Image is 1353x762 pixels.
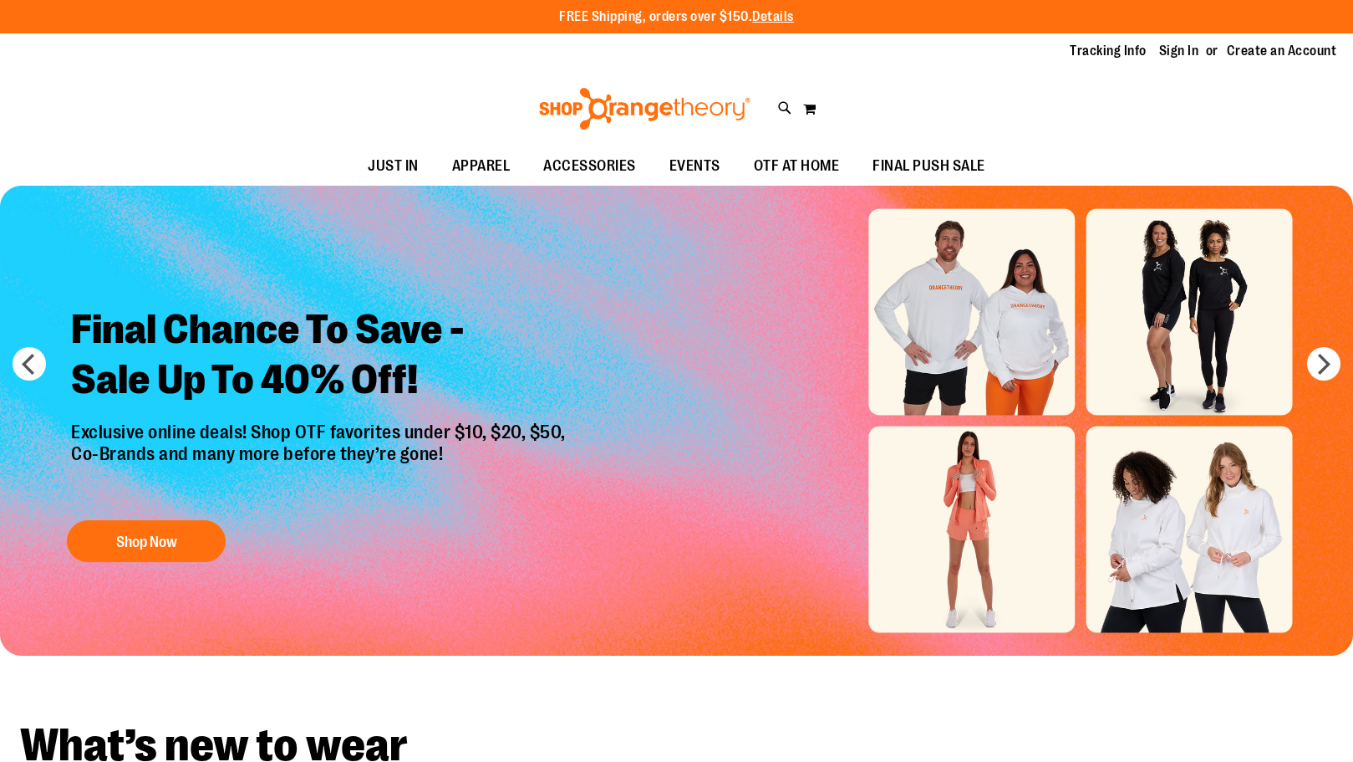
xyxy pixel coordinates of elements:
a: EVENTS [653,147,737,186]
span: ACCESSORIES [543,147,636,185]
a: Sign In [1159,42,1199,60]
button: Shop Now [67,520,226,562]
img: Shop Orangetheory [537,88,753,130]
span: EVENTS [669,147,720,185]
p: Exclusive online deals! Shop OTF favorites under $10, $20, $50, Co-Brands and many more before th... [58,422,582,504]
a: Create an Account [1227,42,1337,60]
a: Details [752,9,794,24]
span: OTF AT HOME [754,147,840,185]
h2: Final Chance To Save - Sale Up To 40% Off! [58,292,582,422]
a: ACCESSORIES [526,147,653,186]
a: APPAREL [435,147,527,186]
button: prev [13,347,46,381]
a: OTF AT HOME [737,147,857,186]
span: FINAL PUSH SALE [872,147,985,185]
span: APPAREL [452,147,511,185]
p: FREE Shipping, orders over $150. [559,8,794,27]
button: next [1307,347,1340,381]
a: Final Chance To Save -Sale Up To 40% Off! Exclusive online deals! Shop OTF favorites under $10, $... [58,292,582,570]
a: FINAL PUSH SALE [856,147,1002,186]
span: JUST IN [368,147,419,185]
a: Tracking Info [1070,42,1147,60]
a: JUST IN [351,147,435,186]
